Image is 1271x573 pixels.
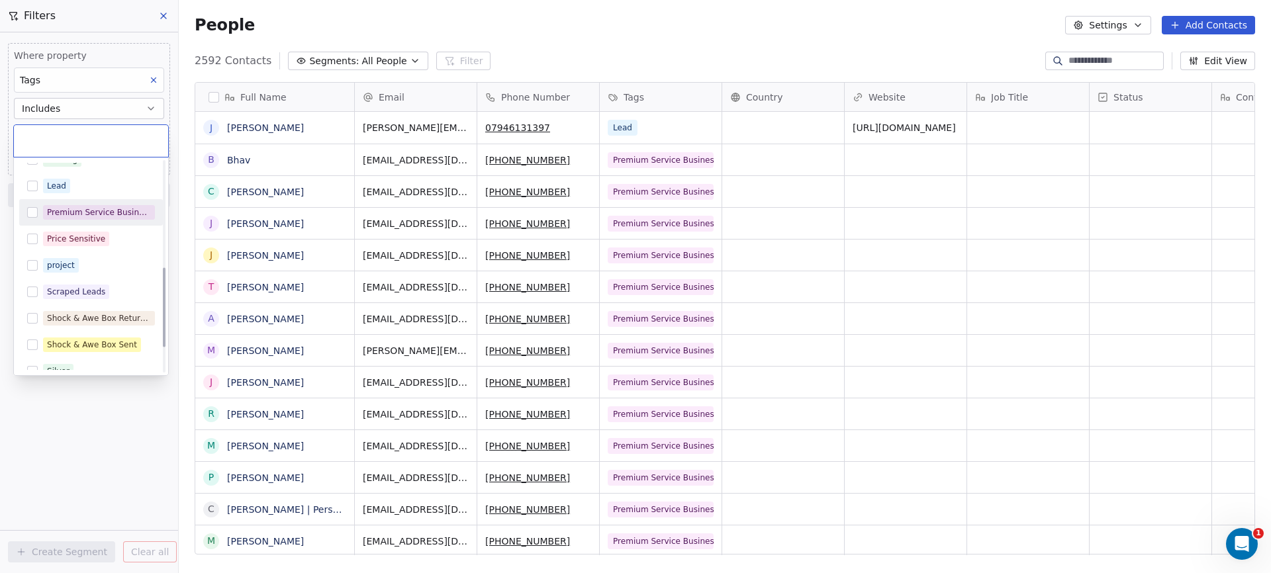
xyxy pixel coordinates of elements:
div: Shock & Awe Box Returned [47,312,151,324]
div: Silver [47,365,70,377]
span: 1 [1253,528,1264,539]
iframe: Intercom live chat [1226,528,1258,560]
div: Premium Service Business Lead [47,206,151,218]
div: Price Sensitive [47,233,105,245]
div: Lead [47,180,66,192]
div: project [47,259,75,271]
div: Scraped Leads [47,286,105,298]
div: Shock & Awe Box Sent [47,339,137,351]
